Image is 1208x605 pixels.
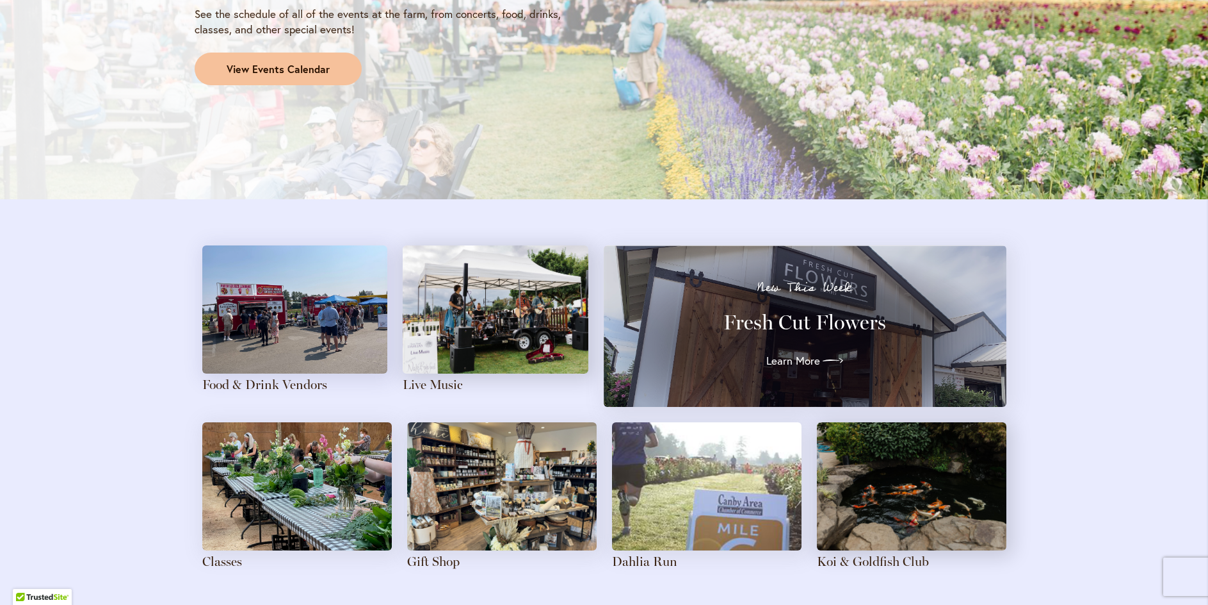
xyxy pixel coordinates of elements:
img: A four-person band plays with a field of pink dahlias in the background [403,245,588,374]
a: Gift Shop [407,554,460,569]
img: A runner passes the mile 6 sign in a field of dahlias [612,422,801,551]
a: Dahlia Run [612,554,677,569]
img: Orange and white mottled koi swim in a rock-lined pond [817,422,1006,551]
a: Learn More [766,351,843,371]
a: Koi & Goldfish Club [817,554,929,569]
span: Learn More [766,353,820,369]
a: Food & Drink Vendors [202,377,327,392]
span: View Events Calendar [227,62,330,77]
h3: Fresh Cut Flowers [627,310,983,335]
img: Blank canvases are set up on long tables in anticipation of an art class [202,422,392,551]
img: Attendees gather around food trucks on a sunny day at the farm [202,245,388,374]
p: See the schedule of all of the events at the farm, from concerts, food, drinks, classes, and othe... [195,6,593,37]
a: Classes [202,554,242,569]
p: New This Week [627,281,983,294]
a: Live Music [403,377,463,392]
a: View Events Calendar [195,53,362,86]
img: The dahlias themed gift shop has a feature table in the center, with shelves of local and special... [407,422,597,551]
